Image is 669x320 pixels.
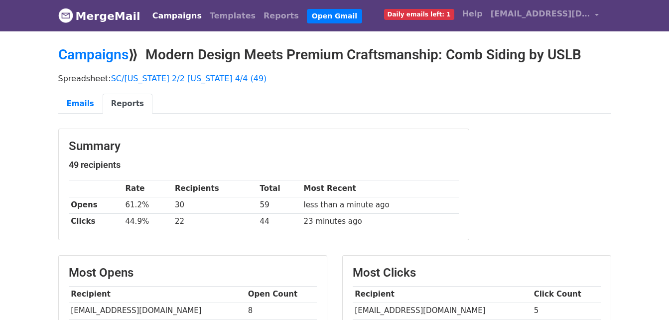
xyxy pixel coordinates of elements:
[172,213,258,230] td: 22
[260,6,303,26] a: Reports
[69,160,459,170] h5: 49 recipients
[123,180,172,197] th: Rate
[301,180,459,197] th: Most Recent
[353,303,532,319] td: [EMAIL_ADDRESS][DOMAIN_NAME]
[258,197,301,213] td: 59
[380,4,458,24] a: Daily emails left: 1
[123,213,172,230] td: 44.9%
[353,266,601,280] h3: Most Clicks
[69,197,123,213] th: Opens
[301,213,459,230] td: 23 minutes ago
[458,4,487,24] a: Help
[532,303,601,319] td: 5
[58,5,140,26] a: MergeMail
[353,286,532,303] th: Recipient
[246,286,317,303] th: Open Count
[69,303,246,319] td: [EMAIL_ADDRESS][DOMAIN_NAME]
[58,8,73,23] img: MergeMail logo
[58,73,611,84] p: Spreadsheet:
[103,94,152,114] a: Reports
[258,180,301,197] th: Total
[69,286,246,303] th: Recipient
[69,139,459,154] h3: Summary
[58,46,611,63] h2: ⟫ Modern Design Meets Premium Craftsmanship: Comb Siding by USLB
[123,197,172,213] td: 61.2%
[246,303,317,319] td: 8
[148,6,206,26] a: Campaigns
[58,46,129,63] a: Campaigns
[58,94,103,114] a: Emails
[301,197,459,213] td: less than a minute ago
[69,266,317,280] h3: Most Opens
[307,9,362,23] a: Open Gmail
[111,74,267,83] a: SC/[US_STATE] 2/2 [US_STATE] 4/4 (49)
[69,213,123,230] th: Clicks
[258,213,301,230] td: 44
[487,4,603,27] a: [EMAIL_ADDRESS][DOMAIN_NAME]
[532,286,601,303] th: Click Count
[206,6,260,26] a: Templates
[172,197,258,213] td: 30
[172,180,258,197] th: Recipients
[491,8,590,20] span: [EMAIL_ADDRESS][DOMAIN_NAME]
[384,9,454,20] span: Daily emails left: 1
